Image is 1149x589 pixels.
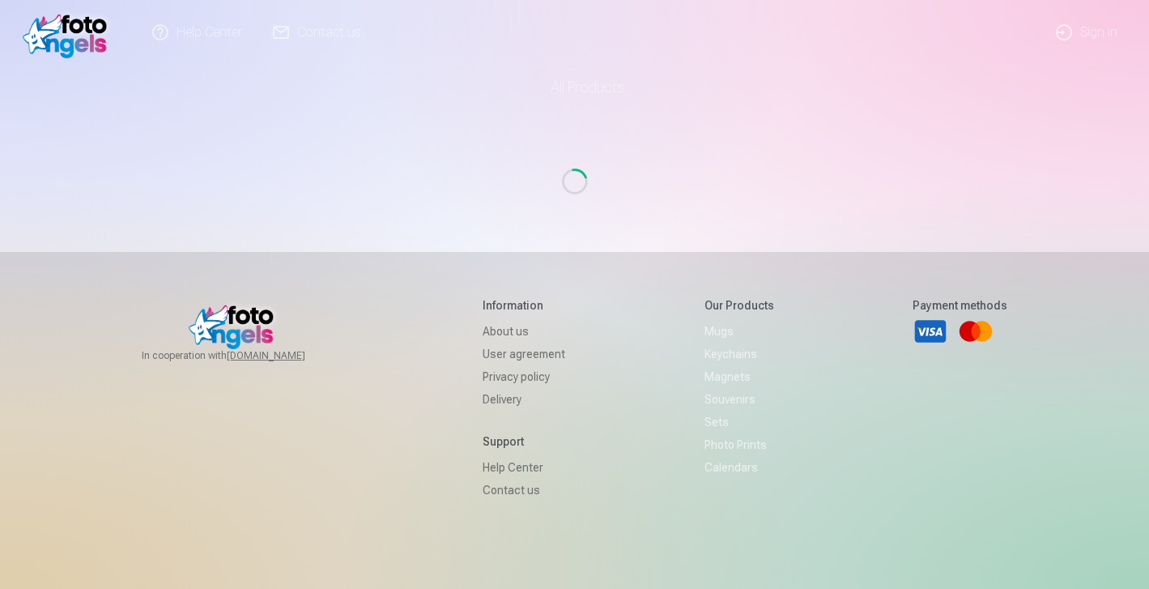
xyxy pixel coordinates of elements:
a: Photo prints [704,433,774,456]
img: /v1 [23,6,116,58]
a: Contact us [483,479,565,502]
h5: Payment methods [913,297,1007,314]
a: Visa [913,314,948,349]
a: [DOMAIN_NAME] [227,349,344,362]
a: Help Center [483,456,565,479]
a: About us [483,320,565,343]
a: Calendars [704,456,774,479]
a: Sets [704,411,774,433]
h5: Our products [704,297,774,314]
a: Privacy policy [483,365,565,388]
a: Keychains [704,343,774,365]
a: Delivery [483,388,565,411]
a: Mastercard [958,314,994,349]
a: Mugs [704,320,774,343]
h5: Support [483,433,565,450]
a: User agreement [483,343,565,365]
span: In cooperation with [142,349,344,362]
a: Magnets [704,365,774,388]
a: Souvenirs [704,388,774,411]
h5: Information [483,297,565,314]
a: All products [505,65,644,110]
